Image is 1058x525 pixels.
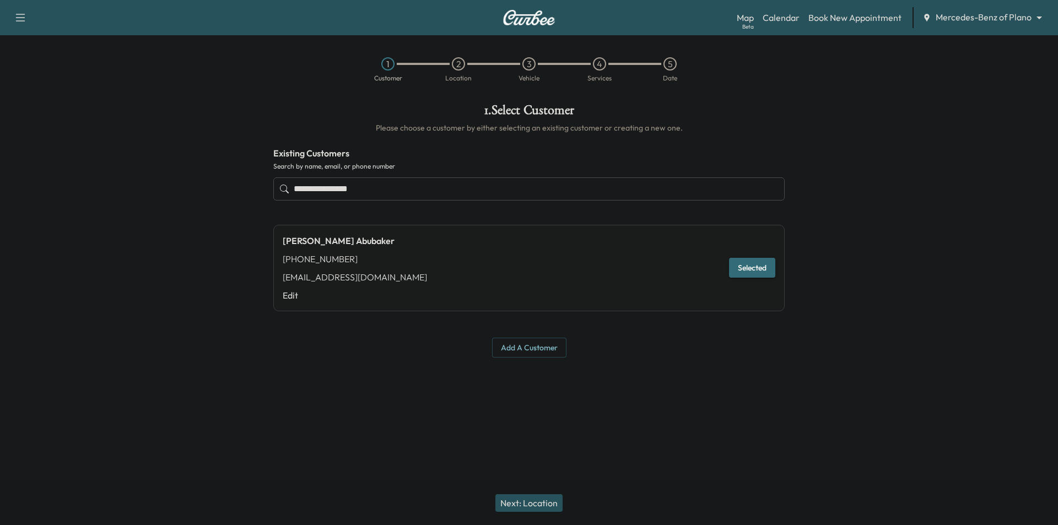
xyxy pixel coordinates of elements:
[452,57,465,71] div: 2
[663,57,677,71] div: 5
[374,75,402,82] div: Customer
[283,289,427,302] a: Edit
[283,252,427,266] div: [PHONE_NUMBER]
[522,57,536,71] div: 3
[663,75,677,82] div: Date
[729,258,775,278] button: Selected
[936,11,1032,24] span: Mercedes-Benz of Plano
[273,147,785,160] h4: Existing Customers
[737,11,754,24] a: MapBeta
[763,11,800,24] a: Calendar
[495,494,563,512] button: Next: Location
[283,270,427,284] div: [EMAIL_ADDRESS][DOMAIN_NAME]
[593,57,606,71] div: 4
[283,234,427,247] div: [PERSON_NAME] Abubaker
[808,11,902,24] a: Book New Appointment
[519,75,539,82] div: Vehicle
[273,162,785,171] label: Search by name, email, or phone number
[381,57,395,71] div: 1
[445,75,472,82] div: Location
[742,23,754,31] div: Beta
[503,10,555,25] img: Curbee Logo
[273,104,785,122] h1: 1 . Select Customer
[492,338,566,358] button: Add a customer
[273,122,785,133] h6: Please choose a customer by either selecting an existing customer or creating a new one.
[587,75,612,82] div: Services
